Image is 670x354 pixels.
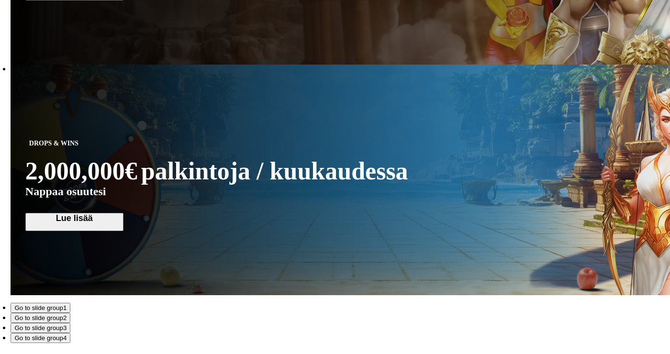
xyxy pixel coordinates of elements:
[11,323,70,333] button: Go to slide group3
[14,334,67,342] span: Go to slide group 4
[14,324,67,332] span: Go to slide group 3
[11,303,70,313] button: Go to slide group1
[25,185,106,198] span: Nappaa osuutesi
[30,214,119,223] span: Lue lisää
[14,314,67,321] span: Go to slide group 2
[25,138,82,149] span: DROPS & WINS
[141,159,408,184] span: palkintoja / kuukaudessa
[25,157,137,185] span: 2,000,000€
[11,333,70,343] button: Go to slide group4
[14,304,67,311] span: Go to slide group 1
[11,313,70,323] button: Go to slide group2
